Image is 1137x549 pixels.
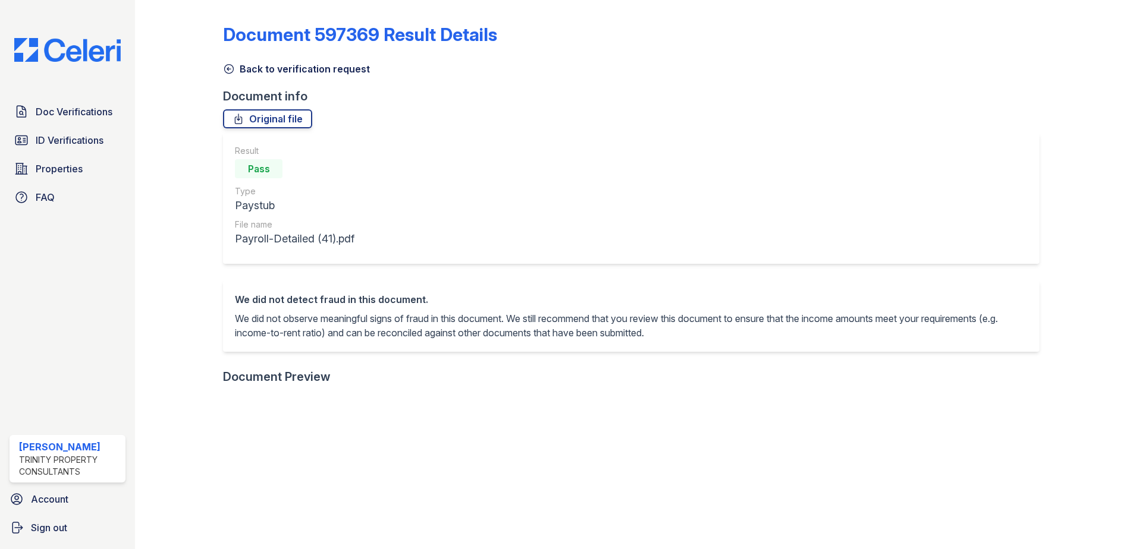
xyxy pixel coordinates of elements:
[5,487,130,511] a: Account
[235,197,354,214] div: Paystub
[36,105,112,119] span: Doc Verifications
[223,368,331,385] div: Document Preview
[235,311,1028,340] p: We did not observe meaningful signs of fraud in this document. We still recommend that you review...
[36,162,83,176] span: Properties
[223,88,1049,105] div: Document info
[1087,501,1125,537] iframe: chat widget
[5,38,130,62] img: CE_Logo_Blue-a8612792a0a2168367f1c8372b55b34899dd931a85d93a1a3d3e32e68fde9ad4.png
[10,128,125,152] a: ID Verifications
[235,231,354,247] div: Payroll-Detailed (41).pdf
[223,24,497,45] a: Document 597369 Result Details
[235,145,354,157] div: Result
[19,440,121,454] div: [PERSON_NAME]
[10,185,125,209] a: FAQ
[235,159,282,178] div: Pass
[223,62,370,76] a: Back to verification request
[5,516,130,539] a: Sign out
[36,190,55,204] span: FAQ
[36,133,103,147] span: ID Verifications
[235,219,354,231] div: File name
[10,100,125,124] a: Doc Verifications
[31,492,68,506] span: Account
[223,109,312,128] a: Original file
[235,292,1028,307] div: We did not detect fraud in this document.
[235,185,354,197] div: Type
[19,454,121,478] div: Trinity Property Consultants
[31,520,67,535] span: Sign out
[10,157,125,181] a: Properties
